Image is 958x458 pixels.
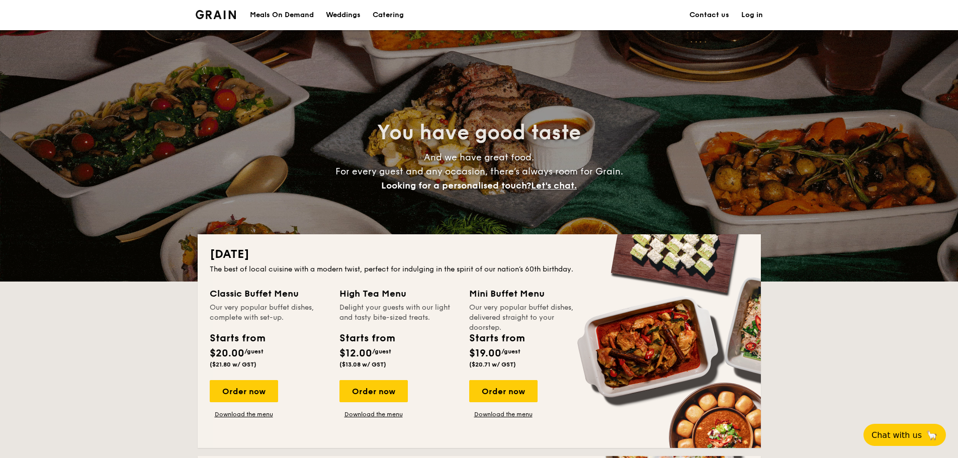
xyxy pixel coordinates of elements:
[196,10,236,19] img: Grain
[863,424,946,446] button: Chat with us🦙
[339,347,372,359] span: $12.00
[469,380,538,402] div: Order now
[210,380,278,402] div: Order now
[872,430,922,440] span: Chat with us
[469,361,516,368] span: ($20.71 w/ GST)
[339,287,457,301] div: High Tea Menu
[339,303,457,323] div: Delight your guests with our light and tasty bite-sized treats.
[926,429,938,441] span: 🦙
[469,347,501,359] span: $19.00
[210,347,244,359] span: $20.00
[531,180,577,191] span: Let's chat.
[339,410,408,418] a: Download the menu
[210,303,327,323] div: Our very popular buffet dishes, complete with set-up.
[210,410,278,418] a: Download the menu
[469,410,538,418] a: Download the menu
[335,152,623,191] span: And we have great food. For every guest and any occasion, there’s always room for Grain.
[339,380,408,402] div: Order now
[377,121,581,145] span: You have good taste
[244,348,264,355] span: /guest
[210,331,265,346] div: Starts from
[339,361,386,368] span: ($13.08 w/ GST)
[469,303,587,323] div: Our very popular buffet dishes, delivered straight to your doorstep.
[210,361,256,368] span: ($21.80 w/ GST)
[196,10,236,19] a: Logotype
[210,287,327,301] div: Classic Buffet Menu
[210,264,749,274] div: The best of local cuisine with a modern twist, perfect for indulging in the spirit of our nation’...
[469,331,524,346] div: Starts from
[210,246,749,262] h2: [DATE]
[372,348,391,355] span: /guest
[381,180,531,191] span: Looking for a personalised touch?
[339,331,394,346] div: Starts from
[501,348,520,355] span: /guest
[469,287,587,301] div: Mini Buffet Menu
